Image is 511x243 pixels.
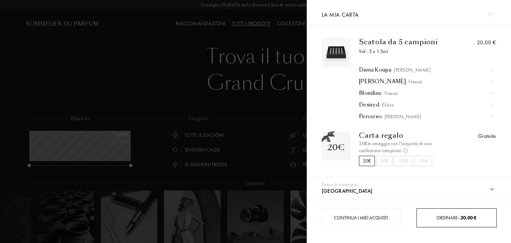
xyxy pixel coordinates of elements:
span: - [PERSON_NAME] [382,114,421,120]
span: La mia carta [322,11,359,18]
img: info_voucher.png [403,148,408,153]
div: 20€ [359,156,375,166]
div: Blondine [359,90,493,97]
div: 100€ [394,156,413,166]
div: 20,00 € [477,39,496,47]
img: cross.svg [490,103,493,107]
span: 20,00 € [460,215,476,221]
div: Continua i miei acquisti [321,208,401,227]
a: Perverso- [PERSON_NAME] [359,113,493,120]
img: cross.svg [490,92,493,95]
span: - Frassai [382,90,398,96]
img: cross.svg [490,68,493,72]
div: Vol : 5 x 1.5mL [359,48,452,55]
span: Ordinare – [436,215,476,221]
a: [PERSON_NAME]- Frassai [359,78,493,85]
a: Blondine- Frassai [359,90,493,97]
div: Gratuito [478,132,496,140]
div: [PERSON_NAME] [359,78,493,85]
div: Desired [359,102,493,108]
img: cross.svg [490,115,493,118]
div: Perverso [359,113,493,120]
span: - Frassai [406,79,422,85]
div: Scatola da 5 campioni [359,38,452,46]
a: Dama Koupa- [PERSON_NAME] [359,67,493,73]
div: Dama Koupa [359,67,493,73]
div: 50€ [377,156,393,166]
img: gift_n.png [322,131,335,143]
div: 150€ [414,156,432,166]
img: cross.svg [490,80,493,83]
a: Desired- Élisire [359,102,493,108]
img: box_5.svg [323,40,349,65]
div: 20€ In omaggio con l'acquisto di una confezione campione [359,140,452,154]
div: Carta regalo [359,131,452,139]
div: 20€ [327,141,345,153]
img: cross.svg [488,12,493,17]
span: - [PERSON_NAME] [391,67,430,73]
span: - Élisire [379,102,394,108]
div: Paese di consegna: [321,181,358,188]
